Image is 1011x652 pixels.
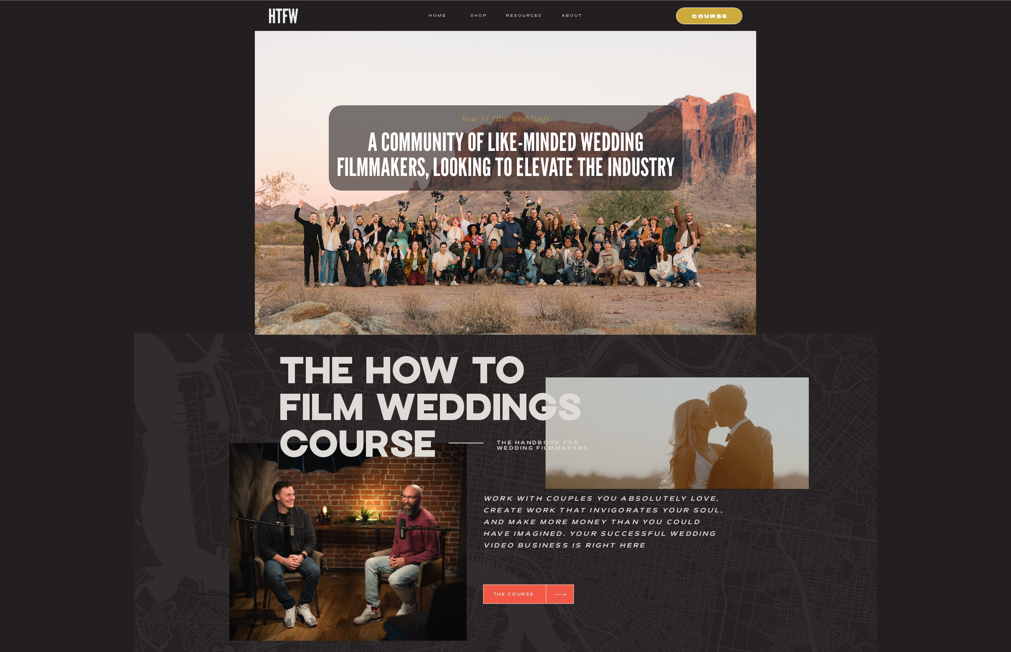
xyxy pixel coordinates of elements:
[279,351,587,461] h1: THE How To Film Weddings Course
[497,440,611,451] h3: The handbook for wedding filmmakers
[483,496,724,549] i: Work with couples you absolutely love, create work that invigorates your soul, and make more mone...
[561,12,582,19] a: ABOUT
[681,12,738,19] a: COURSE
[429,12,446,19] a: HOME
[493,593,534,596] b: THE COURSE
[329,129,683,238] h2: A COMMUNITY OF LIKE-MINDED WEDDING FILMMAKERS, LOOKING TO ELEVATE THE INDUSTRY
[487,593,541,596] a: THE COURSE
[503,12,542,19] a: resources
[462,12,495,19] a: shop
[423,114,589,123] h1: how to film weddings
